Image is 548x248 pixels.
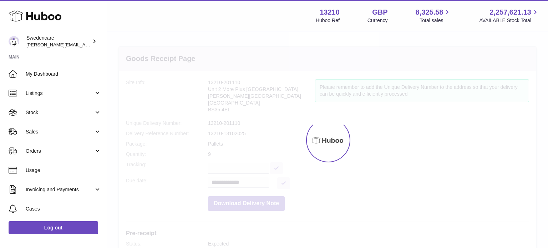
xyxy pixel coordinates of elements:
span: Invoicing and Payments [26,186,94,193]
span: Sales [26,128,94,135]
span: Total sales [420,17,451,24]
a: 2,257,621.13 AVAILABLE Stock Total [479,7,539,24]
span: AVAILABLE Stock Total [479,17,539,24]
img: rebecca.fall@swedencare.co.uk [9,36,19,47]
a: Log out [9,221,98,234]
a: 8,325.58 Total sales [416,7,452,24]
span: [PERSON_NAME][EMAIL_ADDRESS][DOMAIN_NAME] [26,42,143,47]
span: Orders [26,148,94,155]
span: My Dashboard [26,71,101,77]
span: Listings [26,90,94,97]
span: Usage [26,167,101,174]
div: Huboo Ref [316,17,340,24]
span: Stock [26,109,94,116]
span: 2,257,621.13 [489,7,531,17]
strong: 13210 [320,7,340,17]
div: Swedencare [26,35,91,48]
div: Currency [367,17,388,24]
strong: GBP [372,7,387,17]
span: 8,325.58 [416,7,443,17]
span: Cases [26,206,101,212]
